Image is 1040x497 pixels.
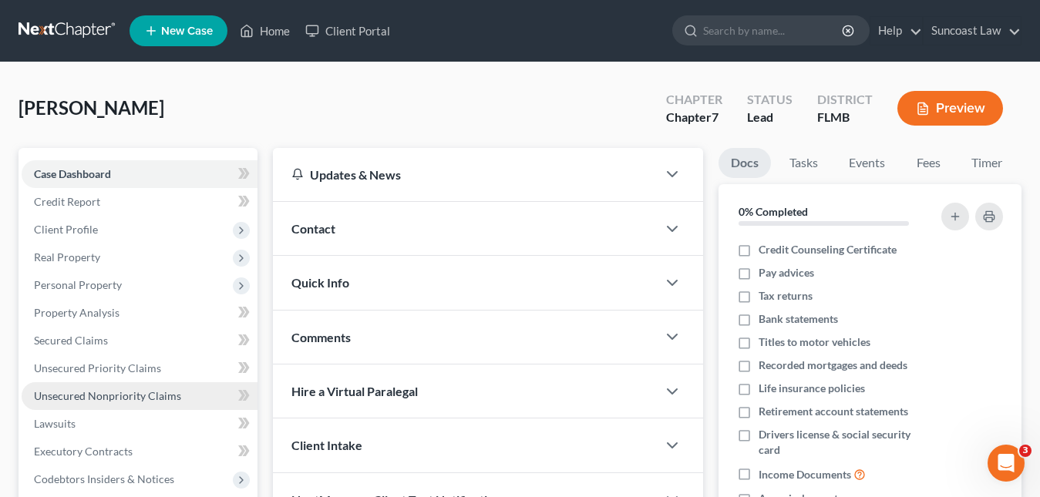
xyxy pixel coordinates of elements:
span: Credit Counseling Certificate [759,242,897,257]
span: Case Dashboard [34,167,111,180]
a: Executory Contracts [22,438,257,465]
a: Client Portal [298,17,398,45]
a: Events [836,148,897,178]
span: Codebtors Insiders & Notices [34,472,174,485]
a: Docs [719,148,771,178]
a: Timer [959,148,1015,178]
span: Client Profile [34,223,98,236]
a: Unsecured Nonpriority Claims [22,382,257,410]
a: Unsecured Priority Claims [22,354,257,382]
a: Credit Report [22,188,257,216]
span: Lawsuits [34,417,76,430]
span: Secured Claims [34,334,108,347]
a: Help [870,17,922,45]
div: Chapter [666,91,722,109]
input: Search by name... [703,16,844,45]
span: Client Intake [291,438,362,452]
span: Retirement account statements [759,404,908,419]
div: District [817,91,873,109]
span: Comments [291,330,351,344]
span: Credit Report [34,195,100,208]
span: Contact [291,221,335,236]
span: Income Documents [759,467,851,482]
span: Hire a Virtual Paralegal [291,384,418,398]
span: Titles to motor vehicles [759,334,870,350]
a: Suncoast Law [924,17,1021,45]
strong: 0% Completed [739,205,808,218]
span: Pay advices [759,265,814,280]
a: Case Dashboard [22,160,257,188]
span: Recorded mortgages and deeds [759,358,907,373]
a: Secured Claims [22,327,257,354]
span: New Case [161,25,213,37]
span: Real Property [34,250,100,264]
span: Tax returns [759,288,813,304]
button: Preview [897,91,1003,126]
div: Lead [747,109,793,126]
div: Chapter [666,109,722,126]
iframe: Intercom live chat [988,445,1025,482]
a: Tasks [777,148,830,178]
span: 3 [1019,445,1032,457]
div: Status [747,91,793,109]
a: Home [232,17,298,45]
span: Property Analysis [34,306,119,319]
div: Updates & News [291,166,638,183]
span: Unsecured Priority Claims [34,361,161,374]
a: Property Analysis [22,299,257,327]
span: Executory Contracts [34,445,133,458]
a: Lawsuits [22,410,257,438]
span: 7 [712,109,719,124]
span: Drivers license & social security card [759,427,933,458]
span: Unsecured Nonpriority Claims [34,389,181,402]
span: Personal Property [34,278,122,291]
a: Fees [904,148,953,178]
span: Bank statements [759,311,838,327]
span: Quick Info [291,275,349,290]
div: FLMB [817,109,873,126]
span: Life insurance policies [759,381,865,396]
span: [PERSON_NAME] [19,96,164,119]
